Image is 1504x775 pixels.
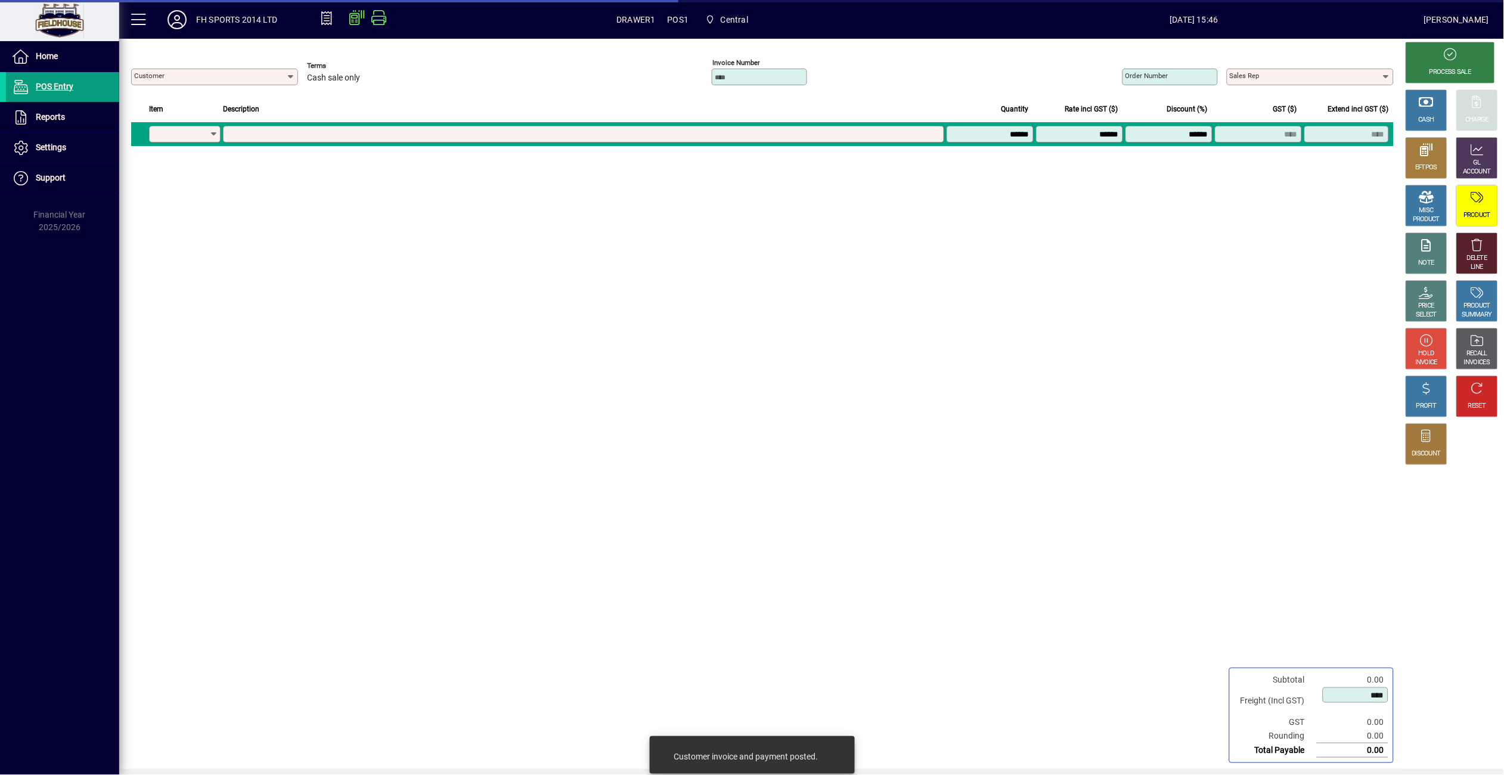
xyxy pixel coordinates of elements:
[1466,116,1489,125] div: CHARGE
[674,751,818,762] div: Customer invoice and payment posted.
[712,58,760,67] mat-label: Invoice number
[1065,103,1118,116] span: Rate incl GST ($)
[1273,103,1297,116] span: GST ($)
[1462,311,1492,320] div: SUMMARY
[1424,10,1489,29] div: [PERSON_NAME]
[1419,349,1434,358] div: HOLD
[1413,215,1440,224] div: PRODUCT
[36,142,66,152] span: Settings
[6,103,119,132] a: Reports
[6,133,119,163] a: Settings
[36,82,73,91] span: POS Entry
[1235,729,1317,743] td: Rounding
[1463,168,1491,176] div: ACCOUNT
[1328,103,1389,116] span: Extend incl GST ($)
[36,51,58,61] span: Home
[668,10,689,29] span: POS1
[36,112,65,122] span: Reports
[1317,743,1388,758] td: 0.00
[1419,206,1434,215] div: MISC
[6,163,119,193] a: Support
[223,103,259,116] span: Description
[1317,673,1388,687] td: 0.00
[1235,743,1317,758] td: Total Payable
[1235,687,1317,715] td: Freight (Incl GST)
[1125,72,1168,80] mat-label: Order number
[1235,715,1317,729] td: GST
[6,42,119,72] a: Home
[307,73,360,83] span: Cash sale only
[1235,673,1317,687] td: Subtotal
[1463,302,1490,311] div: PRODUCT
[1230,72,1260,80] mat-label: Sales rep
[1317,715,1388,729] td: 0.00
[1419,259,1434,268] div: NOTE
[1419,302,1435,311] div: PRICE
[1412,449,1441,458] div: DISCOUNT
[196,10,277,29] div: FH SPORTS 2014 LTD
[700,9,753,30] span: Central
[1415,358,1437,367] div: INVOICE
[36,173,66,182] span: Support
[1467,349,1488,358] div: RECALL
[1468,402,1486,411] div: RESET
[1471,263,1483,272] div: LINE
[149,103,163,116] span: Item
[1416,163,1438,172] div: EFTPOS
[1416,311,1437,320] div: SELECT
[1416,402,1437,411] div: PROFIT
[616,10,655,29] span: DRAWER1
[1317,729,1388,743] td: 0.00
[1474,159,1481,168] div: GL
[721,10,748,29] span: Central
[1429,68,1471,77] div: PROCESS SALE
[1167,103,1208,116] span: Discount (%)
[158,9,196,30] button: Profile
[1464,358,1490,367] div: INVOICES
[1463,211,1490,220] div: PRODUCT
[1419,116,1434,125] div: CASH
[965,10,1424,29] span: [DATE] 15:46
[134,72,165,80] mat-label: Customer
[1001,103,1029,116] span: Quantity
[307,62,379,70] span: Terms
[1467,254,1487,263] div: DELETE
